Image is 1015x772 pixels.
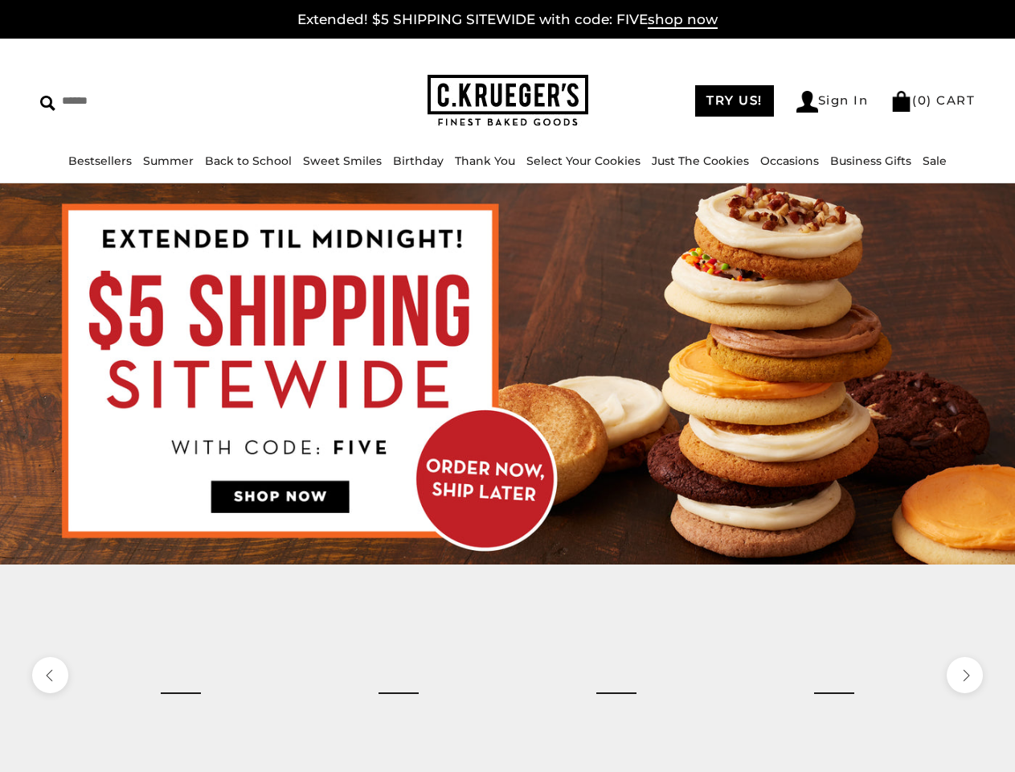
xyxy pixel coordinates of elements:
[695,85,774,117] a: TRY US!
[455,154,515,168] a: Thank You
[947,657,983,693] button: next
[918,92,927,108] span: 0
[303,154,382,168] a: Sweet Smiles
[428,75,588,127] img: C.KRUEGER'S
[760,154,819,168] a: Occasions
[890,92,975,108] a: (0) CART
[205,154,292,168] a: Back to School
[830,154,911,168] a: Business Gifts
[143,154,194,168] a: Summer
[40,88,254,113] input: Search
[648,11,718,29] span: shop now
[890,91,912,112] img: Bag
[796,91,869,113] a: Sign In
[40,96,55,111] img: Search
[796,91,818,113] img: Account
[652,154,749,168] a: Just The Cookies
[923,154,947,168] a: Sale
[68,154,132,168] a: Bestsellers
[297,11,718,29] a: Extended! $5 SHIPPING SITEWIDE with code: FIVEshop now
[526,154,641,168] a: Select Your Cookies
[393,154,444,168] a: Birthday
[32,657,68,693] button: previous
